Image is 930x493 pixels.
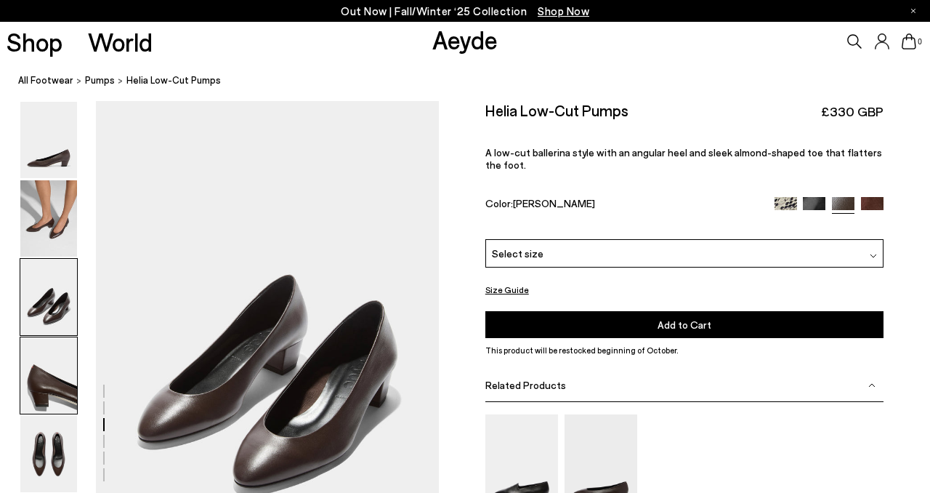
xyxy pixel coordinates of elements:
img: svg%3E [868,382,876,389]
span: £330 GBP [821,103,883,121]
span: [PERSON_NAME] [513,197,595,209]
span: Related Products [485,379,566,391]
a: All Footwear [18,73,73,88]
h2: Helia Low-Cut Pumps [485,101,628,119]
img: Helia Low-Cut Pumps - Image 5 [20,416,77,492]
a: Aeyde [432,24,498,55]
span: Helia Low-Cut Pumps [126,73,221,88]
nav: breadcrumb [18,61,930,101]
a: Shop [7,29,62,55]
span: pumps [85,74,115,86]
p: This product will be restocked beginning of October. [485,344,883,357]
a: 0 [902,33,916,49]
img: svg%3E [870,252,877,260]
img: Helia Low-Cut Pumps - Image 4 [20,337,77,414]
img: Helia Low-Cut Pumps - Image 2 [20,180,77,257]
span: Select size [492,246,543,261]
img: Helia Low-Cut Pumps - Image 1 [20,102,77,178]
span: Navigate to /collections/new-in [538,4,589,17]
button: Add to Cart [485,311,883,338]
a: pumps [85,73,115,88]
div: Color: [485,197,761,214]
p: Out Now | Fall/Winter ‘25 Collection [341,2,589,20]
button: Size Guide [485,281,529,299]
p: A low-cut ballerina style with an angular heel and sleek almond-shaped toe that flatters the foot. [485,146,883,171]
a: World [88,29,153,55]
span: Add to Cart [658,318,711,331]
span: 0 [916,38,923,46]
img: Helia Low-Cut Pumps - Image 3 [20,259,77,335]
